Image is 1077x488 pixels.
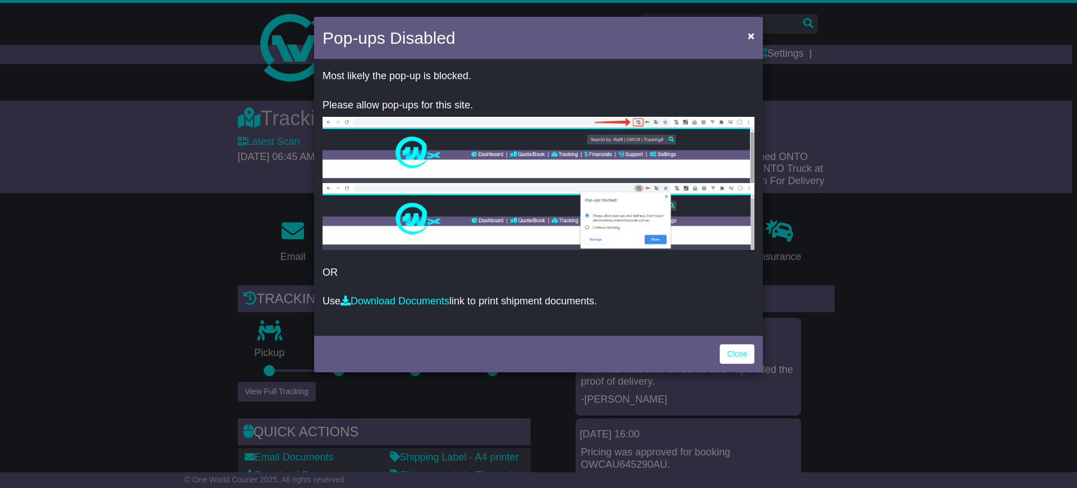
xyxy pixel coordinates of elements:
a: Download Documents [340,295,449,307]
div: OR [314,62,763,333]
a: Close [720,344,754,364]
button: Close [742,24,760,47]
p: Please allow pop-ups for this site. [323,99,754,112]
img: allow-popup-1.png [323,117,754,183]
p: Use link to print shipment documents. [323,295,754,308]
img: allow-popup-2.png [323,183,754,250]
p: Most likely the pop-up is blocked. [323,70,754,83]
h4: Pop-ups Disabled [323,25,455,51]
span: × [748,29,754,42]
